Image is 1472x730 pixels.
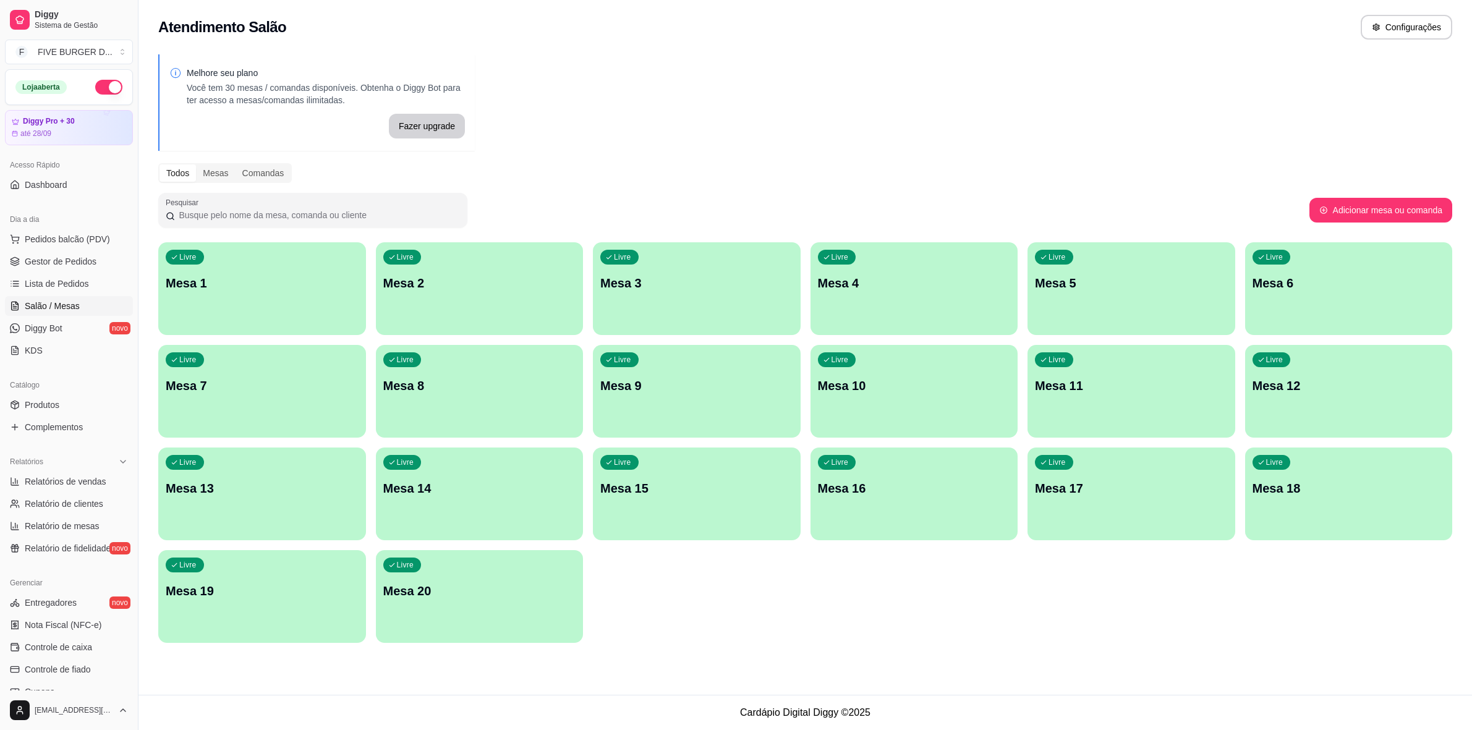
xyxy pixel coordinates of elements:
[593,345,801,438] button: LivreMesa 9
[138,695,1472,730] footer: Cardápio Digital Diggy © 2025
[236,164,291,182] div: Comandas
[1027,242,1235,335] button: LivreMesa 5
[158,550,366,643] button: LivreMesa 19
[35,20,128,30] span: Sistema de Gestão
[5,274,133,294] a: Lista de Pedidos
[166,480,359,497] p: Mesa 13
[383,377,576,394] p: Mesa 8
[25,498,103,510] span: Relatório de clientes
[1266,457,1283,467] p: Livre
[5,175,133,195] a: Dashboard
[25,619,101,631] span: Nota Fiscal (NFC-e)
[832,252,849,262] p: Livre
[25,255,96,268] span: Gestor de Pedidos
[383,274,576,292] p: Mesa 2
[158,345,366,438] button: LivreMesa 7
[23,117,75,126] article: Diggy Pro + 30
[5,472,133,491] a: Relatórios de vendas
[158,17,286,37] h2: Atendimento Salão
[600,377,793,394] p: Mesa 9
[397,560,414,570] p: Livre
[25,344,43,357] span: KDS
[1049,252,1066,262] p: Livre
[166,582,359,600] p: Mesa 19
[818,274,1011,292] p: Mesa 4
[832,457,849,467] p: Livre
[5,395,133,415] a: Produtos
[187,82,465,106] p: Você tem 30 mesas / comandas disponíveis. Obtenha o Diggy Bot para ter acesso a mesas/comandas il...
[158,448,366,540] button: LivreMesa 13
[5,516,133,536] a: Relatório de mesas
[1245,345,1453,438] button: LivreMesa 12
[600,274,793,292] p: Mesa 3
[179,355,197,365] p: Livre
[5,210,133,229] div: Dia a dia
[614,457,631,467] p: Livre
[25,641,92,653] span: Controle de caixa
[95,80,122,95] button: Alterar Status
[376,550,584,643] button: LivreMesa 20
[614,355,631,365] p: Livre
[376,242,584,335] button: LivreMesa 2
[389,114,465,138] button: Fazer upgrade
[5,229,133,249] button: Pedidos balcão (PDV)
[35,9,128,20] span: Diggy
[25,421,83,433] span: Complementos
[5,296,133,316] a: Salão / Mesas
[1035,377,1228,394] p: Mesa 11
[175,209,460,221] input: Pesquisar
[1266,355,1283,365] p: Livre
[376,345,584,438] button: LivreMesa 8
[614,252,631,262] p: Livre
[1035,274,1228,292] p: Mesa 5
[383,582,576,600] p: Mesa 20
[5,538,133,558] a: Relatório de fidelidadenovo
[25,322,62,334] span: Diggy Bot
[383,480,576,497] p: Mesa 14
[1049,457,1066,467] p: Livre
[397,457,414,467] p: Livre
[15,46,28,58] span: F
[5,637,133,657] a: Controle de caixa
[5,5,133,35] a: DiggySistema de Gestão
[5,318,133,338] a: Diggy Botnovo
[1253,377,1445,394] p: Mesa 12
[5,615,133,635] a: Nota Fiscal (NFC-e)
[179,560,197,570] p: Livre
[25,520,100,532] span: Relatório de mesas
[1253,480,1445,497] p: Mesa 18
[25,685,54,698] span: Cupons
[600,480,793,497] p: Mesa 15
[5,660,133,679] a: Controle de fiado
[5,40,133,64] button: Select a team
[5,682,133,702] a: Cupons
[5,110,133,145] a: Diggy Pro + 30até 28/09
[5,375,133,395] div: Catálogo
[5,341,133,360] a: KDS
[810,448,1018,540] button: LivreMesa 16
[25,596,77,609] span: Entregadores
[593,242,801,335] button: LivreMesa 3
[5,494,133,514] a: Relatório de clientes
[810,242,1018,335] button: LivreMesa 4
[166,274,359,292] p: Mesa 1
[25,399,59,411] span: Produtos
[25,475,106,488] span: Relatórios de vendas
[1253,274,1445,292] p: Mesa 6
[15,80,67,94] div: Loja aberta
[593,448,801,540] button: LivreMesa 15
[1027,448,1235,540] button: LivreMesa 17
[196,164,235,182] div: Mesas
[810,345,1018,438] button: LivreMesa 10
[25,233,110,245] span: Pedidos balcão (PDV)
[25,542,111,554] span: Relatório de fidelidade
[1027,345,1235,438] button: LivreMesa 11
[166,377,359,394] p: Mesa 7
[5,252,133,271] a: Gestor de Pedidos
[5,573,133,593] div: Gerenciar
[5,155,133,175] div: Acesso Rápido
[38,46,113,58] div: FIVE BURGER D ...
[35,705,113,715] span: [EMAIL_ADDRESS][DOMAIN_NAME]
[25,179,67,191] span: Dashboard
[397,355,414,365] p: Livre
